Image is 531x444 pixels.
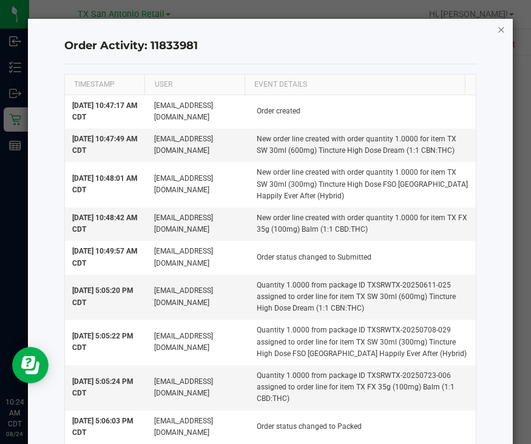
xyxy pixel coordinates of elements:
[72,174,138,194] span: [DATE] 10:48:01 AM CDT
[147,365,249,411] td: [EMAIL_ADDRESS][DOMAIN_NAME]
[147,95,249,129] td: [EMAIL_ADDRESS][DOMAIN_NAME]
[249,95,475,129] td: Order created
[249,162,475,207] td: New order line created with order quantity 1.0000 for item TX SW 30ml (300mg) Tincture High Dose ...
[72,377,134,397] span: [DATE] 5:05:24 PM CDT
[72,286,134,306] span: [DATE] 5:05:20 PM CDT
[72,247,138,267] span: [DATE] 10:49:57 AM CDT
[147,275,249,320] td: [EMAIL_ADDRESS][DOMAIN_NAME]
[147,162,249,207] td: [EMAIL_ADDRESS][DOMAIN_NAME]
[245,75,464,95] th: EVENT DETAILS
[147,411,249,444] td: [EMAIL_ADDRESS][DOMAIN_NAME]
[147,320,249,365] td: [EMAIL_ADDRESS][DOMAIN_NAME]
[72,214,138,234] span: [DATE] 10:48:42 AM CDT
[12,347,49,383] iframe: Resource center
[72,332,134,352] span: [DATE] 5:05:22 PM CDT
[249,320,475,365] td: Quantity 1.0000 from package ID TXSRWTX-20250708-029 assigned to order line for item TX SW 30ml (...
[65,75,145,95] th: TIMESTAMP
[147,207,249,241] td: [EMAIL_ADDRESS][DOMAIN_NAME]
[249,411,475,444] td: Order status changed to Packed
[147,241,249,274] td: [EMAIL_ADDRESS][DOMAIN_NAME]
[249,365,475,411] td: Quantity 1.0000 from package ID TXSRWTX-20250723-006 assigned to order line for item TX FX 35g (1...
[249,207,475,241] td: New order line created with order quantity 1.0000 for item TX FX 35g (100mg) Balm (1:1 CBD:THC)
[249,241,475,274] td: Order status changed to Submitted
[72,417,134,437] span: [DATE] 5:06:03 PM CDT
[72,135,138,155] span: [DATE] 10:47:49 AM CDT
[147,129,249,162] td: [EMAIL_ADDRESS][DOMAIN_NAME]
[144,75,245,95] th: USER
[249,275,475,320] td: Quantity 1.0000 from package ID TXSRWTX-20250611-025 assigned to order line for item TX SW 30ml (...
[72,101,138,121] span: [DATE] 10:47:17 AM CDT
[249,129,475,162] td: New order line created with order quantity 1.0000 for item TX SW 30ml (600mg) Tincture High Dose ...
[64,38,476,54] h4: Order Activity: 11833981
